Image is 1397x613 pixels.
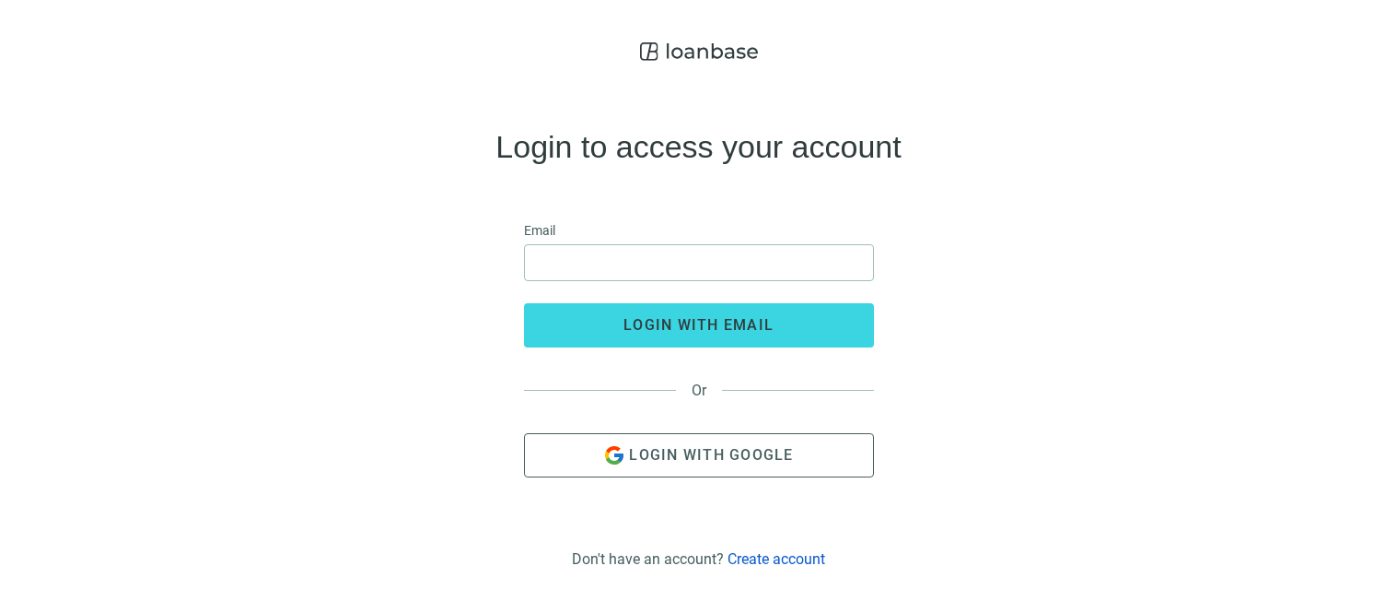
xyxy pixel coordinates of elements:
span: Login with Google [629,446,793,464]
span: login with email [623,316,774,334]
button: Login with Google [524,433,874,477]
h4: Login to access your account [495,132,901,161]
span: Or [676,382,722,399]
span: Email [524,220,555,241]
div: Don't have an account? [572,550,825,568]
button: login with email [524,303,874,348]
a: Create account [728,550,825,568]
